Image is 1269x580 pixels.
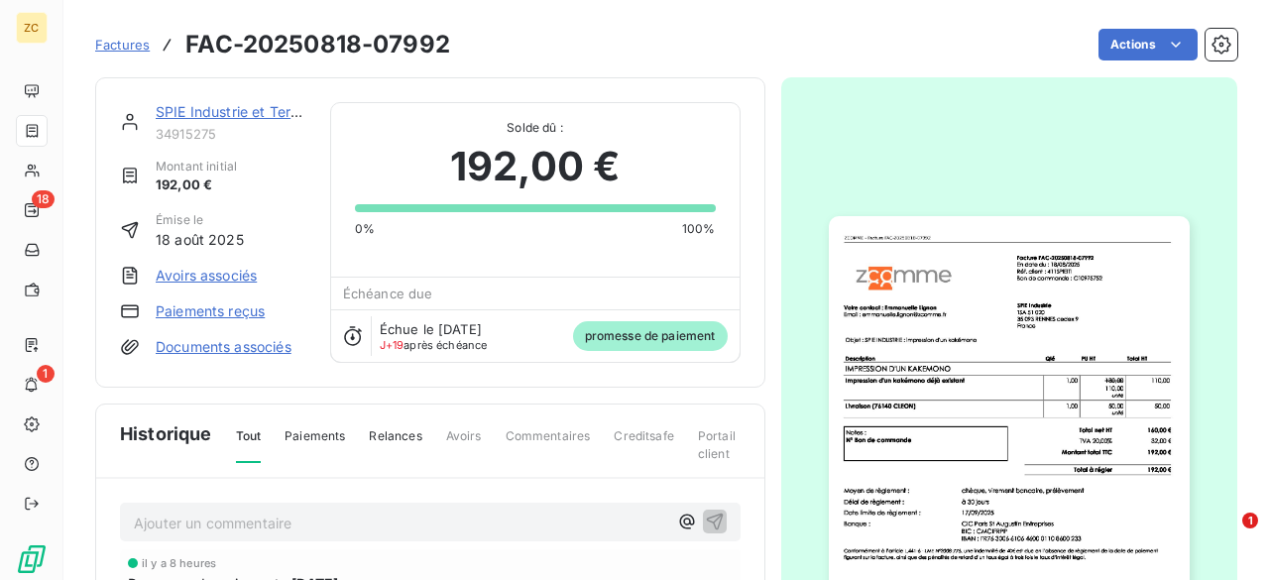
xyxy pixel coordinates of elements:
button: Actions [1098,29,1198,60]
span: 34915275 [156,126,306,142]
img: Logo LeanPay [16,543,48,575]
span: J+19 [380,338,404,352]
span: Émise le [156,211,244,229]
span: Échéance due [343,286,433,301]
a: Documents associés [156,337,291,357]
a: Factures [95,35,150,55]
span: après échéance [380,339,488,351]
h3: FAC-20250818-07992 [185,27,450,62]
div: ZC [16,12,48,44]
span: 18 août 2025 [156,229,244,250]
a: Paiements reçus [156,301,265,321]
span: Montant initial [156,158,237,175]
span: Tout [236,427,262,463]
span: 100% [682,220,716,238]
span: 18 [32,190,55,208]
span: Factures [95,37,150,53]
span: 1 [37,365,55,383]
span: Portail client [698,427,741,479]
span: Avoirs [446,427,482,461]
span: Solde dû : [355,119,716,137]
span: Commentaires [506,427,591,461]
span: 1 [1242,513,1258,528]
span: 192,00 € [450,137,620,196]
span: Échue le [DATE] [380,321,482,337]
span: 192,00 € [156,175,237,195]
a: SPIE Industrie et Tertiaire - division Industrie [156,103,449,120]
span: promesse de paiement [573,321,728,351]
span: il y a 8 heures [142,557,216,569]
span: Creditsafe [614,427,674,461]
span: Paiements [285,427,345,461]
span: Relances [369,427,421,461]
span: Historique [120,420,212,447]
span: 0% [355,220,375,238]
a: Avoirs associés [156,266,257,286]
iframe: Intercom live chat [1202,513,1249,560]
